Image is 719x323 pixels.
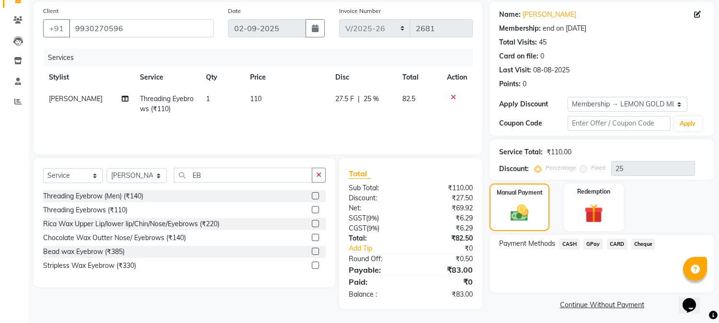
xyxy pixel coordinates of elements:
[342,183,411,193] div: Sub Total:
[250,94,262,103] span: 110
[499,23,541,34] div: Membership:
[499,164,529,174] div: Discount:
[140,94,194,113] span: Threading Eyebrows (₹110)
[69,19,214,37] input: Search by Name/Mobile/Email/Code
[330,67,397,88] th: Disc
[342,276,411,288] div: Paid:
[342,203,411,213] div: Net:
[411,193,480,203] div: ₹27.50
[358,94,360,104] span: |
[491,300,712,310] a: Continue Without Payment
[577,187,610,196] label: Redemption
[559,239,580,250] span: CASH
[342,213,411,223] div: ( )
[43,247,125,257] div: Bead wax Eyebrow (₹385)
[539,37,547,47] div: 45
[411,264,480,276] div: ₹83.00
[546,163,576,172] label: Percentage
[368,214,377,222] span: 9%
[411,223,480,233] div: ₹6.29
[499,118,568,128] div: Coupon Code
[43,261,136,271] div: Stripless Wax Eyebrow (₹330)
[411,233,480,243] div: ₹82.50
[342,193,411,203] div: Discount:
[342,289,411,300] div: Balance :
[228,7,241,15] label: Date
[499,51,538,61] div: Card on file:
[411,203,480,213] div: ₹69.92
[543,23,586,34] div: end on [DATE]
[206,94,210,103] span: 1
[579,202,609,225] img: _gift.svg
[422,243,480,254] div: ₹0
[591,163,605,172] label: Fixed
[349,169,371,179] span: Total
[568,116,670,131] input: Enter Offer / Coupon Code
[583,239,603,250] span: GPay
[244,67,330,88] th: Price
[499,147,543,157] div: Service Total:
[607,239,628,250] span: CARD
[411,183,480,193] div: ₹110.00
[411,213,480,223] div: ₹6.29
[674,116,702,131] button: Apply
[43,7,58,15] label: Client
[364,94,379,104] span: 25 %
[368,224,377,232] span: 9%
[342,243,422,254] a: Add Tip
[43,219,219,229] div: Rica Wax Upper Lip/lower lip/Chin/Nose/Eyebrows (₹220)
[43,205,127,215] div: Threading Eyebrows (₹110)
[43,19,70,37] button: +91
[441,67,473,88] th: Action
[174,168,312,183] input: Search or Scan
[499,239,555,249] span: Payment Methods
[411,289,480,300] div: ₹83.00
[497,188,543,197] label: Manual Payment
[342,264,411,276] div: Payable:
[342,254,411,264] div: Round Off:
[499,79,521,89] div: Points:
[547,147,571,157] div: ₹110.00
[402,94,415,103] span: 82.5
[49,94,103,103] span: [PERSON_NAME]
[411,254,480,264] div: ₹0.50
[397,67,442,88] th: Total
[339,7,381,15] label: Invoice Number
[43,191,143,201] div: Threading Eyebrow (Men) (₹140)
[342,233,411,243] div: Total:
[499,65,531,75] div: Last Visit:
[44,49,480,67] div: Services
[43,233,186,243] div: Chocolate Wax Outter Nose/ Eyebrows (₹140)
[411,276,480,288] div: ₹0
[43,67,134,88] th: Stylist
[134,67,200,88] th: Service
[335,94,354,104] span: 27.5 F
[523,79,526,89] div: 0
[342,223,411,233] div: ( )
[499,10,521,20] div: Name:
[523,10,576,20] a: [PERSON_NAME]
[540,51,544,61] div: 0
[499,37,537,47] div: Total Visits:
[499,99,568,109] div: Apply Discount
[631,239,656,250] span: Cheque
[200,67,244,88] th: Qty
[533,65,570,75] div: 08-08-2025
[505,203,534,223] img: _cash.svg
[349,224,366,232] span: CGST
[679,285,709,313] iframe: chat widget
[349,214,366,222] span: SGST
